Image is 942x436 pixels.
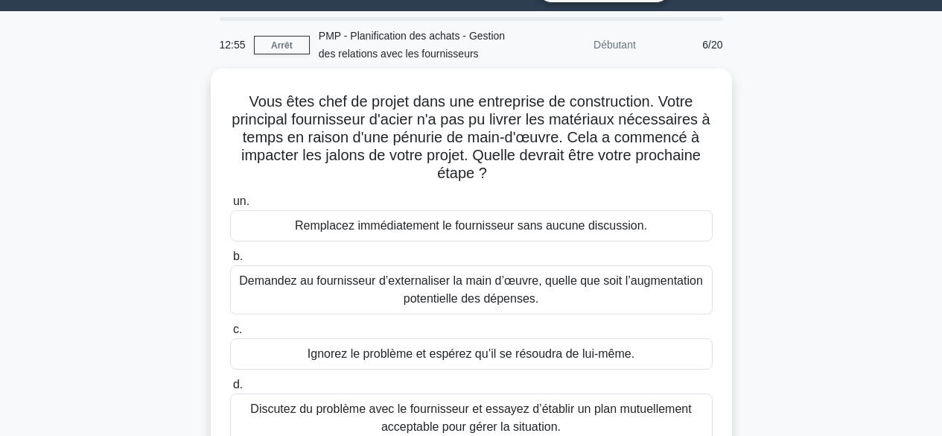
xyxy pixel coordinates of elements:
font: Débutant [593,39,636,51]
font: c. [233,323,242,335]
font: 6/20 [702,39,722,51]
font: Discutez du problème avec le fournisseur et essayez d’établir un plan mutuellement acceptable pou... [250,402,691,433]
font: un. [233,195,249,207]
font: Vous êtes chef de projet dans une entreprise de construction. Votre principal fournisseur d'acier... [232,93,710,181]
font: Remplacez immédiatement le fournisseur sans aucune discussion. [295,219,647,232]
font: Ignorez le problème et espérez qu’il se résoudra de lui-même. [308,347,634,360]
a: Arrêt [254,36,310,54]
font: d. [233,378,243,391]
font: PMP - Planification des achats - Gestion des relations avec les fournisseurs [319,30,505,60]
font: Demandez au fournisseur d’externaliser la main d’œuvre, quelle que soit l’augmentation potentiell... [239,274,703,305]
font: Arrêt [271,40,293,51]
font: b. [233,250,243,262]
div: 12:55 [211,30,254,60]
